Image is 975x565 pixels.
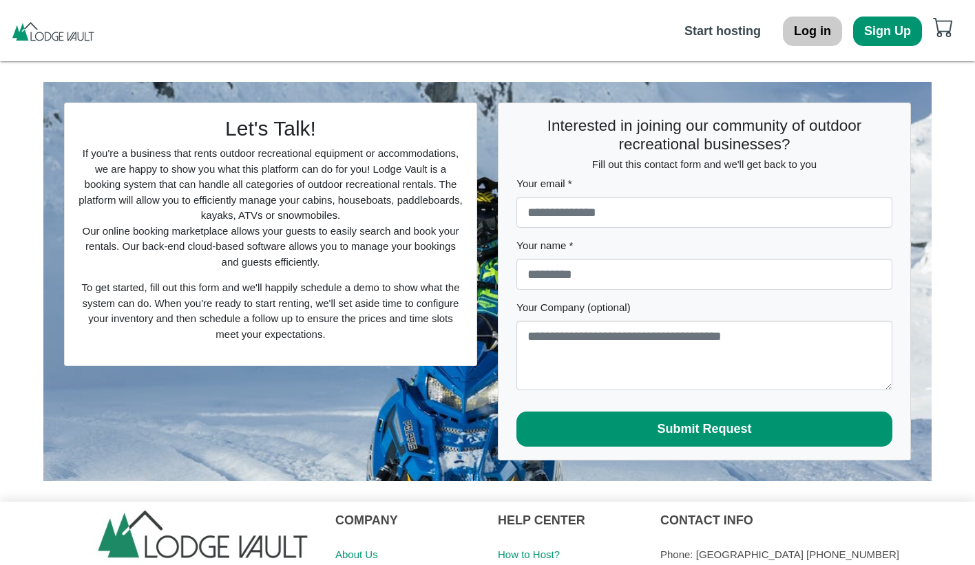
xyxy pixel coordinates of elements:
button: Log in [783,17,842,46]
div: CONTACT INFO [660,502,965,539]
label: Your Company (optional) [516,300,892,316]
a: About Us [335,548,378,560]
svg: cart [933,17,954,37]
b: Log in [794,24,831,38]
button: Sign Up [853,17,922,46]
p: To get started, fill out this form and we'll happily schedule a demo to show what the system can ... [78,280,464,342]
button: Start hosting [673,17,772,46]
label: Your name * [516,238,892,254]
p: Our online booking marketplace allows your guests to easily search and book your rentals. Our bac... [78,224,464,270]
h2: Let's Talk! [78,116,464,141]
div: COMPANY [335,502,477,539]
button: Submit Request [516,412,892,447]
b: Start hosting [684,24,761,38]
label: Your email * [516,176,892,192]
img: pAKp5ICTv7cAAAAASUVORK5CYII= [10,21,96,41]
h4: Interested in joining our community of outdoor recreational businesses? [516,116,892,153]
h6: Fill out this contact form and we'll get back to you [516,158,892,171]
a: How to Host? [498,548,560,560]
div: HELP CENTER [498,502,640,539]
b: Sign Up [864,24,911,38]
div: If you're a business that rents outdoor recreational equipment or accommodations, we are happy to... [65,103,476,365]
b: Submit Request [657,422,751,436]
